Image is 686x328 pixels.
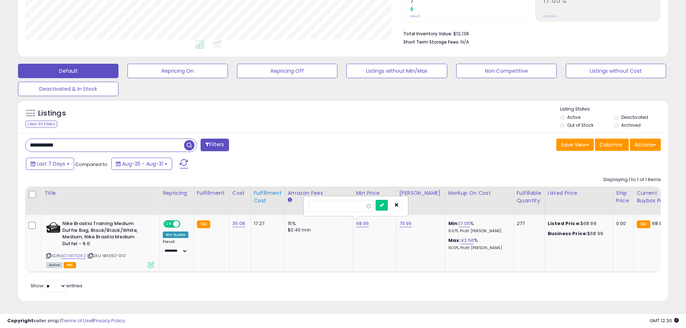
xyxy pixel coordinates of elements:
[163,232,188,238] div: Win BuyBox
[621,114,648,120] label: Deactivated
[399,189,442,197] div: [PERSON_NAME]
[288,227,348,233] div: $0.40 min
[62,220,150,249] b: Nike Brasilia Training Medium Duffle Bag, Black/Black/White, Medium, Nike Brasilia Medium Duffel ...
[237,64,337,78] button: Repricing Off
[459,220,470,227] a: 17.05
[637,189,674,205] div: Current Buybox Price
[456,64,557,78] button: Non Competitive
[595,139,629,151] button: Columns
[346,64,447,78] button: Listings without Min/Max
[445,187,514,215] th: The percentage added to the cost of goods (COGS) that forms the calculator for Min & Max prices.
[448,237,508,251] div: %
[26,158,74,170] button: Last 7 Days
[548,230,587,237] b: Business Price:
[37,160,65,167] span: Last 7 Days
[566,64,666,78] button: Listings without Cost
[448,229,508,234] p: 8.67% Profit [PERSON_NAME]
[548,220,580,227] b: Listed Price:
[652,220,665,227] span: 68.96
[567,122,593,128] label: Out of Stock
[517,189,542,205] div: Fulfillable Quantity
[448,237,461,244] b: Max:
[403,29,655,37] li: $12,138
[461,237,474,244] a: 43.56
[567,114,580,120] label: Active
[548,220,607,227] div: $68.99
[448,246,508,251] p: 19.10% Profit [PERSON_NAME]
[448,220,459,227] b: Min:
[201,139,229,151] button: Filters
[616,220,628,227] div: 0.00
[111,158,172,170] button: Aug-25 - Aug-31
[548,230,607,237] div: $68.99
[232,189,248,197] div: Cost
[87,253,126,259] span: | SKU: IB4392-010
[197,220,210,228] small: FBA
[18,82,118,96] button: Deactivated & In Stock
[543,14,557,18] small: Prev: N/A
[604,176,661,183] div: Displaying 1 to 1 of 1 items
[122,160,163,167] span: Aug-25 - Aug-31
[164,221,173,227] span: ON
[75,161,108,168] span: Compared to:
[630,139,661,151] button: Actions
[560,106,668,113] p: Listing States:
[403,31,452,37] b: Total Inventory Value:
[197,189,226,197] div: Fulfillment
[254,220,279,227] div: 17.27
[616,189,631,205] div: Ship Price
[517,220,539,227] div: 277
[410,14,420,18] small: Prev: 0
[46,262,63,268] span: All listings currently available for purchase on Amazon
[7,318,125,324] div: seller snap | |
[38,108,66,118] h5: Listings
[163,189,191,197] div: Repricing
[621,122,641,128] label: Archived
[25,121,57,127] div: Clear All Filters
[288,197,292,203] small: Amazon Fees.
[7,317,33,324] strong: Copyright
[18,64,118,78] button: Default
[548,189,610,197] div: Listed Price
[127,64,228,78] button: Repricing On
[179,221,191,227] span: OFF
[93,317,125,324] a: Privacy Policy
[44,189,157,197] div: Title
[461,39,469,45] span: N/A
[600,141,622,148] span: Columns
[403,39,459,45] b: Short Term Storage Fees:
[399,220,412,227] a: 79.99
[356,189,393,197] div: Min Price
[556,139,594,151] button: Save View
[31,282,82,289] span: Show: entries
[46,220,154,267] div: ASIN:
[61,253,86,259] a: B07KR17QWZ
[356,220,369,227] a: 68.99
[448,220,508,234] div: %
[254,189,282,205] div: Fulfillment Cost
[448,189,511,197] div: Markup on Cost
[650,317,679,324] span: 2025-09-8 12:30 GMT
[288,189,350,197] div: Amazon Fees
[46,220,60,235] img: 41oIQGncyQL._SL40_.jpg
[288,220,348,227] div: 15%
[163,239,188,256] div: Preset:
[232,220,245,227] a: 35.08
[64,262,76,268] span: FBA
[637,220,650,228] small: FBA
[62,317,92,324] a: Terms of Use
